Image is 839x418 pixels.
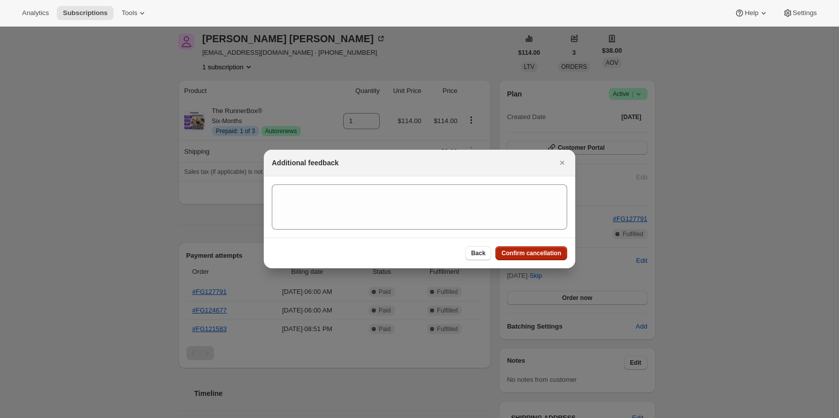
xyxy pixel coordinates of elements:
[272,158,339,168] h2: Additional feedback
[495,246,567,260] button: Confirm cancellation
[63,9,108,17] span: Subscriptions
[777,6,823,20] button: Settings
[471,249,486,257] span: Back
[555,156,569,170] button: Close
[16,6,55,20] button: Analytics
[728,6,774,20] button: Help
[116,6,153,20] button: Tools
[501,249,561,257] span: Confirm cancellation
[745,9,758,17] span: Help
[22,9,49,17] span: Analytics
[57,6,114,20] button: Subscriptions
[122,9,137,17] span: Tools
[793,9,817,17] span: Settings
[465,246,492,260] button: Back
